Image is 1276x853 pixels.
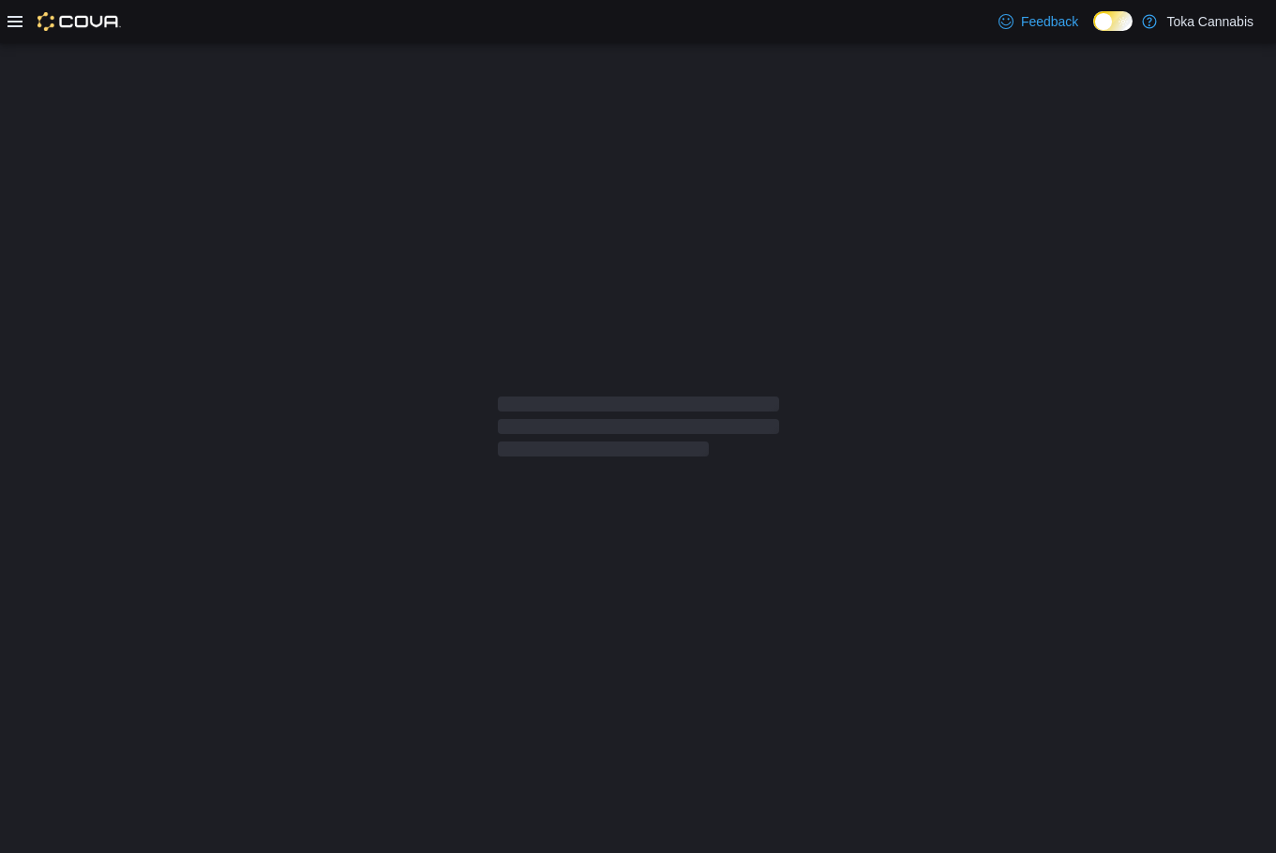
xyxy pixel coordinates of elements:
[1021,12,1078,31] span: Feedback
[498,400,779,460] span: Loading
[1093,31,1094,32] span: Dark Mode
[991,3,1086,40] a: Feedback
[1166,10,1253,33] p: Toka Cannabis
[38,12,121,31] img: Cova
[1093,11,1133,31] input: Dark Mode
